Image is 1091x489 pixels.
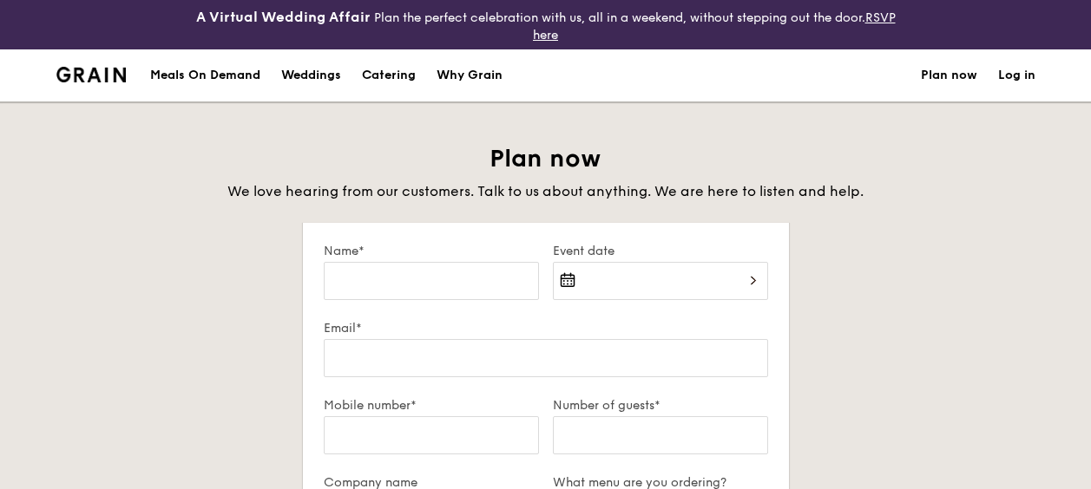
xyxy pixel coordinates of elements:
div: Plan the perfect celebration with us, all in a weekend, without stepping out the door. [182,7,910,42]
img: Grain [56,67,127,82]
label: Name* [324,244,539,258]
a: Logotype [56,67,127,82]
label: Number of guests* [553,398,768,413]
h4: A Virtual Wedding Affair [196,7,371,28]
div: Catering [362,49,416,101]
span: Plan now [490,144,601,173]
div: Why Grain [437,49,503,101]
div: Meals On Demand [150,49,260,101]
a: Log in [998,49,1035,101]
label: Event date [553,244,768,258]
label: Email* [324,321,768,336]
a: Why Grain [426,49,513,101]
label: Mobile number* [324,398,539,413]
div: Weddings [281,49,341,101]
a: Weddings [271,49,352,101]
a: Meals On Demand [140,49,271,101]
span: We love hearing from our customers. Talk to us about anything. We are here to listen and help. [227,183,864,199]
a: Plan now [921,49,977,101]
a: Catering [352,49,426,101]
